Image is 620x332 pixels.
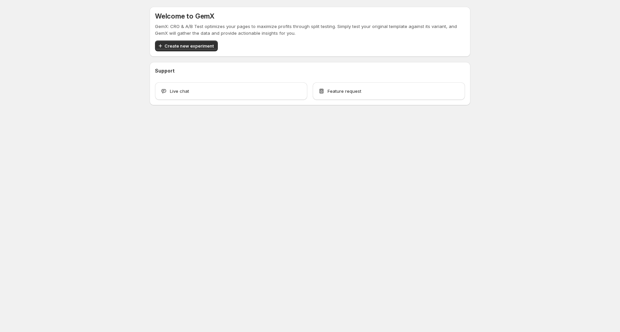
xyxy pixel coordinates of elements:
button: Create new experiment [155,40,218,51]
span: Create new experiment [164,43,214,49]
p: GemX: CRO & A/B Test optimizes your pages to maximize profits through split testing. Simply test ... [155,23,465,36]
h3: Support [155,67,175,74]
span: Live chat [170,88,189,94]
h5: Welcome to GemX [155,12,214,20]
span: Feature request [328,88,361,94]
